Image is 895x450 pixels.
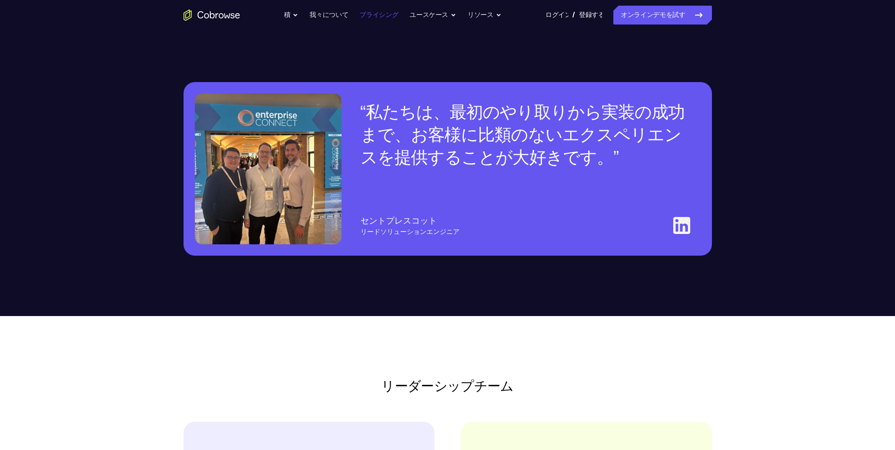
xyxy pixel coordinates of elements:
[468,6,502,25] button: リソース
[572,9,575,21] span: /
[284,6,299,25] button: 積
[621,9,686,21] font: オンラインデモを試す
[309,6,348,25] a: 我々について
[184,376,712,395] h2: リーダーシップチーム
[360,6,398,25] a: プライシング
[468,9,494,21] font: リソース
[360,227,460,237] p: リードソリューションエンジニア
[184,9,240,21] a: ホームページに移動します
[410,6,456,25] button: ユースケース
[284,9,291,21] font: 積
[360,214,460,227] p: セントプレスコット
[195,93,342,244] img: Enterprise Connectの入り口前にいる3人のCobrowseチームメンバー。左から右へ:ステ、マティアス、ザック。
[613,6,712,25] a: オンラインデモを試す
[545,6,569,25] a: ログイン
[410,9,448,21] font: ユースケース
[360,101,693,169] q: 私たちは、最初のやり取りから実装の成功まで、お客様に比類のないエクスペリエンスを提供することが大好きです。
[579,6,602,25] a: 登録する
